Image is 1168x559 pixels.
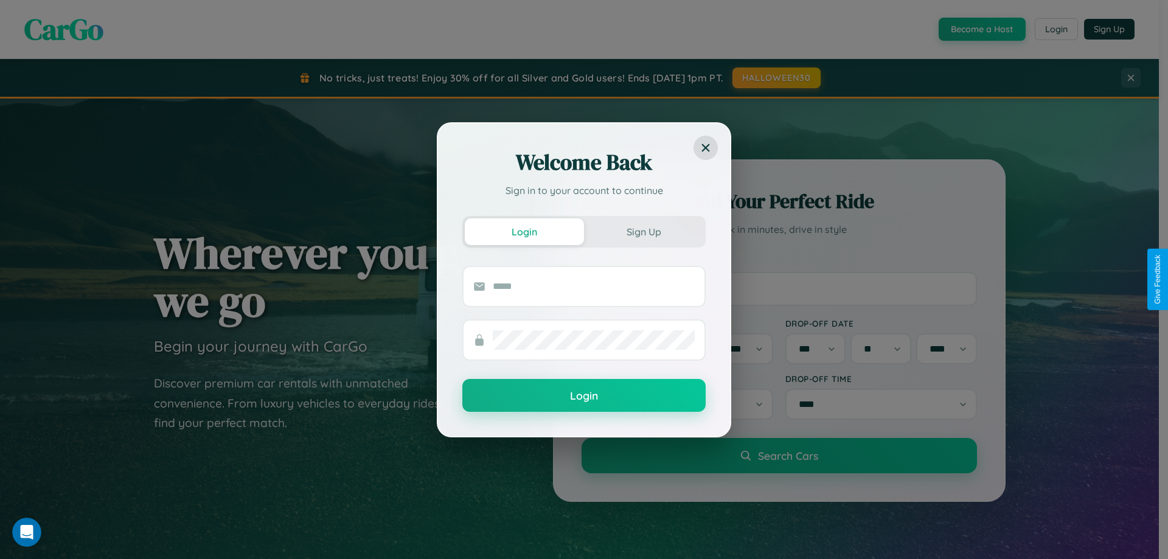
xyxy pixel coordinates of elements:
[1153,255,1162,304] div: Give Feedback
[462,379,706,412] button: Login
[462,183,706,198] p: Sign in to your account to continue
[462,148,706,177] h2: Welcome Back
[465,218,584,245] button: Login
[12,518,41,547] iframe: Intercom live chat
[584,218,703,245] button: Sign Up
